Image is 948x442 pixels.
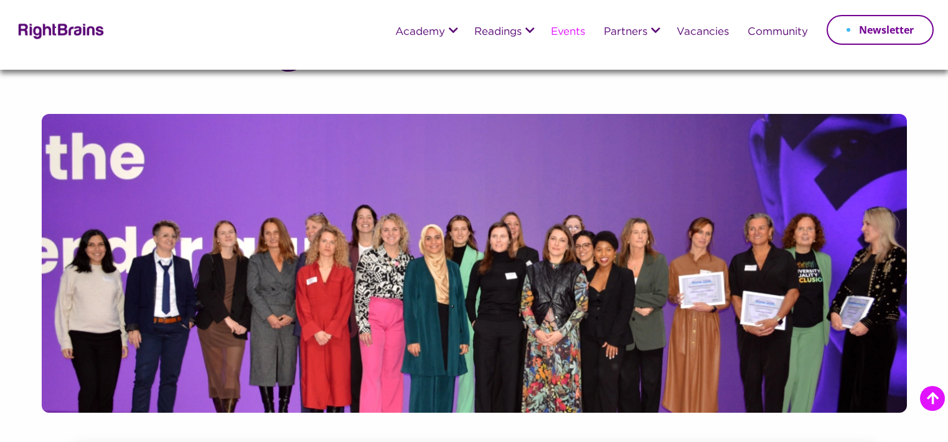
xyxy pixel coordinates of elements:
[551,27,585,38] a: Events
[14,21,105,39] img: Rightbrains
[827,15,934,45] a: Newsletter
[748,27,808,38] a: Community
[677,27,729,38] a: Vacancies
[474,27,522,38] a: Readings
[395,27,445,38] a: Academy
[604,27,647,38] a: Partners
